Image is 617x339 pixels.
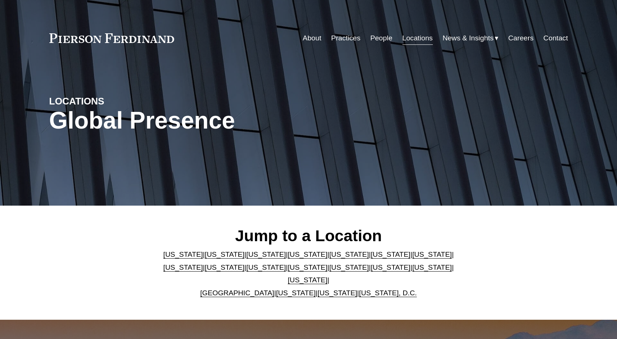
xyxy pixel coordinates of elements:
[370,31,392,45] a: People
[157,226,460,245] h2: Jump to a Location
[246,263,286,271] a: [US_STATE]
[163,263,203,271] a: [US_STATE]
[442,32,494,45] span: News & Insights
[412,263,452,271] a: [US_STATE]
[49,95,179,107] h4: LOCATIONS
[508,31,533,45] a: Careers
[200,289,274,297] a: [GEOGRAPHIC_DATA]
[543,31,568,45] a: Contact
[288,250,328,258] a: [US_STATE]
[359,289,417,297] a: [US_STATE], D.C.
[329,263,369,271] a: [US_STATE]
[288,263,328,271] a: [US_STATE]
[288,276,328,284] a: [US_STATE]
[303,31,321,45] a: About
[331,31,361,45] a: Practices
[329,250,369,258] a: [US_STATE]
[49,107,395,134] h1: Global Presence
[402,31,433,45] a: Locations
[371,250,410,258] a: [US_STATE]
[276,289,316,297] a: [US_STATE]
[157,248,460,299] p: | | | | | | | | | | | | | | | | | |
[163,250,203,258] a: [US_STATE]
[205,263,245,271] a: [US_STATE]
[371,263,410,271] a: [US_STATE]
[412,250,452,258] a: [US_STATE]
[318,289,357,297] a: [US_STATE]
[246,250,286,258] a: [US_STATE]
[205,250,245,258] a: [US_STATE]
[442,31,498,45] a: folder dropdown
